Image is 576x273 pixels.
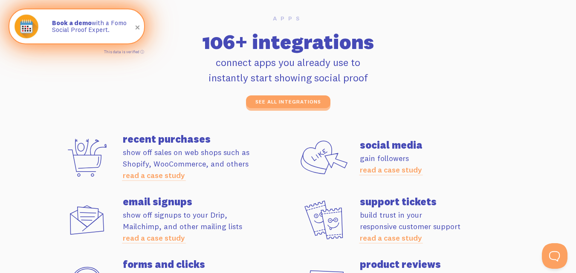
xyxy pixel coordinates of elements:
h4: social media [360,140,525,150]
h4: forms and clicks [123,259,288,269]
h4: product reviews [360,259,525,269]
img: Fomo [11,11,42,42]
a: read a case study [123,170,185,180]
h4: support tickets [360,196,525,207]
p: gain followers [360,152,525,175]
h2: 106+ integrations [56,32,520,52]
a: read a case study [360,233,422,243]
a: This data is verified ⓘ [104,49,144,54]
a: read a case study [123,233,185,243]
p: build trust in your responsive customer support [360,209,525,244]
strong: Book a demo [52,19,92,27]
p: connect apps you already use to instantly start showing social proof [56,55,520,85]
a: see all integrations [246,95,330,108]
p: show off signups to your Drip, Mailchimp, and other mailing lists [123,209,288,244]
iframe: Help Scout Beacon - Open [542,243,567,269]
h4: email signups [123,196,288,207]
a: read a case study [360,165,422,175]
p: show off sales on web shops such as Shopify, WooCommerce, and others [123,147,288,181]
h4: recent purchases [123,134,288,144]
h6: Apps [56,15,520,21]
p: with a Fomo Social Proof Expert. [52,20,136,34]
